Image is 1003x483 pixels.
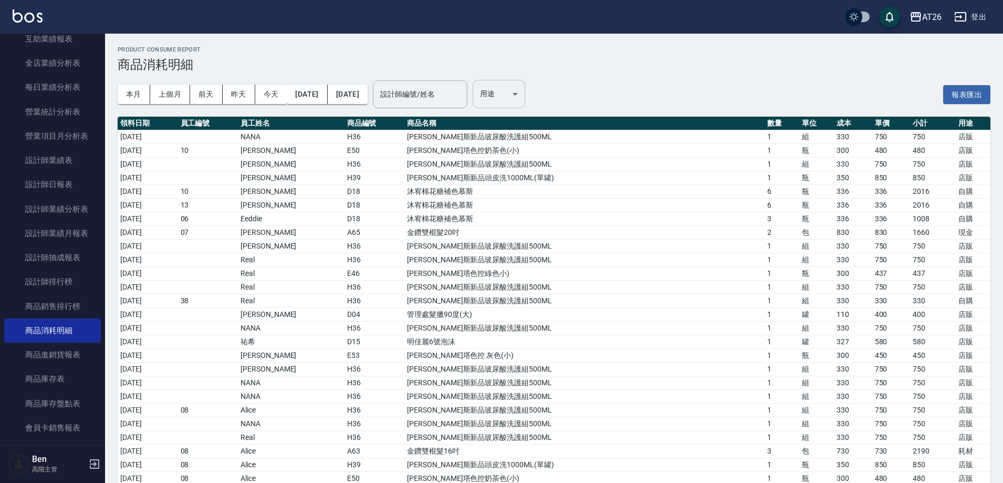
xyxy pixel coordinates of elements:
[872,184,911,198] td: 336
[922,11,942,24] div: AT26
[956,198,990,212] td: 自購
[238,212,344,225] td: Eeddie
[956,280,990,294] td: 店販
[238,362,344,376] td: [PERSON_NAME]
[238,444,344,458] td: Alice
[956,143,990,157] td: 店販
[799,143,834,157] td: 瓶
[8,454,29,475] img: Person
[4,221,101,245] a: 設計師業績月報表
[765,376,799,389] td: 1
[344,280,405,294] td: H36
[118,57,990,72] h3: 商品消耗明細
[834,225,872,239] td: 830
[344,307,405,321] td: D04
[344,458,405,471] td: H39
[344,348,405,362] td: E53
[956,307,990,321] td: 店販
[956,389,990,403] td: 店販
[799,335,834,348] td: 罐
[238,225,344,239] td: [PERSON_NAME]
[344,253,405,266] td: H36
[910,307,956,321] td: 400
[872,253,911,266] td: 750
[238,239,344,253] td: [PERSON_NAME]
[910,280,956,294] td: 750
[404,417,765,430] td: [PERSON_NAME]斯新品玻尿酸洗護組500ML
[344,376,405,389] td: H36
[344,225,405,239] td: A65
[404,266,765,280] td: [PERSON_NAME]塔色控綠色小)
[178,403,238,417] td: 08
[4,172,101,197] a: 設計師日報表
[118,430,178,444] td: [DATE]
[238,198,344,212] td: [PERSON_NAME]
[834,143,872,157] td: 300
[238,266,344,280] td: Real
[834,335,872,348] td: 327
[910,294,956,307] td: 330
[872,417,911,430] td: 750
[956,130,990,143] td: 店販
[404,389,765,403] td: [PERSON_NAME]斯新品玻尿酸洗護組500ML
[834,239,872,253] td: 330
[765,307,799,321] td: 1
[238,348,344,362] td: [PERSON_NAME]
[4,270,101,294] a: 設計師排行榜
[799,212,834,225] td: 瓶
[799,225,834,239] td: 包
[287,85,327,104] button: [DATE]
[872,117,911,130] th: 單價
[765,198,799,212] td: 6
[956,266,990,280] td: 店販
[178,444,238,458] td: 08
[799,239,834,253] td: 組
[4,197,101,221] a: 設計師業績分析表
[834,362,872,376] td: 330
[238,294,344,307] td: Real
[799,348,834,362] td: 瓶
[910,184,956,198] td: 2016
[872,430,911,444] td: 750
[238,376,344,389] td: NANA
[765,266,799,280] td: 1
[834,376,872,389] td: 330
[4,75,101,99] a: 每日業績分析表
[872,171,911,184] td: 850
[799,117,834,130] th: 單位
[344,417,405,430] td: H36
[178,143,238,157] td: 10
[910,321,956,335] td: 750
[799,280,834,294] td: 組
[834,171,872,184] td: 350
[765,403,799,417] td: 1
[223,85,255,104] button: 昨天
[404,143,765,157] td: [PERSON_NAME]塔色控奶茶色(小)
[404,403,765,417] td: [PERSON_NAME]斯新品玻尿酸洗護組500ML
[872,403,911,417] td: 750
[118,225,178,239] td: [DATE]
[150,85,190,104] button: 上個月
[404,157,765,171] td: [PERSON_NAME]斯新品玻尿酸洗護組500ML
[910,403,956,417] td: 750
[956,362,990,376] td: 店販
[910,417,956,430] td: 750
[910,157,956,171] td: 750
[799,444,834,458] td: 包
[118,280,178,294] td: [DATE]
[238,389,344,403] td: NANA
[834,212,872,225] td: 336
[765,389,799,403] td: 1
[118,253,178,266] td: [DATE]
[404,184,765,198] td: 沐宥棉花糖補色慕斯
[404,171,765,184] td: [PERSON_NAME]斯新品頭皮洗1000ML(單罐)
[118,212,178,225] td: [DATE]
[344,171,405,184] td: H39
[238,253,344,266] td: Real
[956,157,990,171] td: 店販
[238,321,344,335] td: NANA
[178,184,238,198] td: 10
[872,348,911,362] td: 450
[32,454,86,465] h5: Ben
[950,7,990,27] button: 登出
